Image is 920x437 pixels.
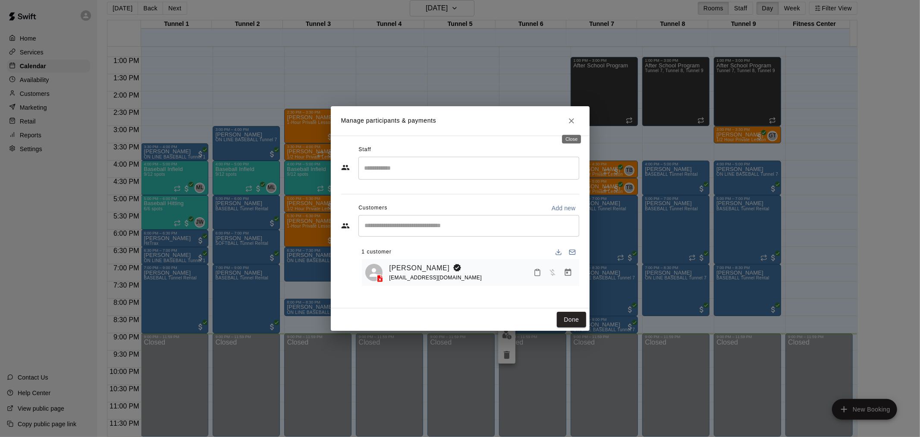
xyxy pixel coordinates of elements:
[358,201,387,215] span: Customers
[552,245,565,259] button: Download list
[564,113,579,129] button: Close
[545,268,560,275] span: Has not paid
[548,201,579,215] button: Add new
[358,215,579,237] div: Start typing to search customers...
[552,204,576,212] p: Add new
[365,264,383,281] div: David Lew
[453,263,462,272] svg: Booking Owner
[557,312,586,328] button: Done
[389,263,450,274] a: [PERSON_NAME]
[362,245,392,259] span: 1 customer
[341,222,350,230] svg: Customers
[530,265,545,280] button: Mark attendance
[358,143,371,157] span: Staff
[341,163,350,172] svg: Staff
[341,116,436,125] p: Manage participants & payments
[358,157,579,180] div: Search staff
[389,275,482,281] span: [EMAIL_ADDRESS][DOMAIN_NAME]
[562,135,581,143] div: Close
[565,245,579,259] button: Email participants
[560,265,576,280] button: Manage bookings & payment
